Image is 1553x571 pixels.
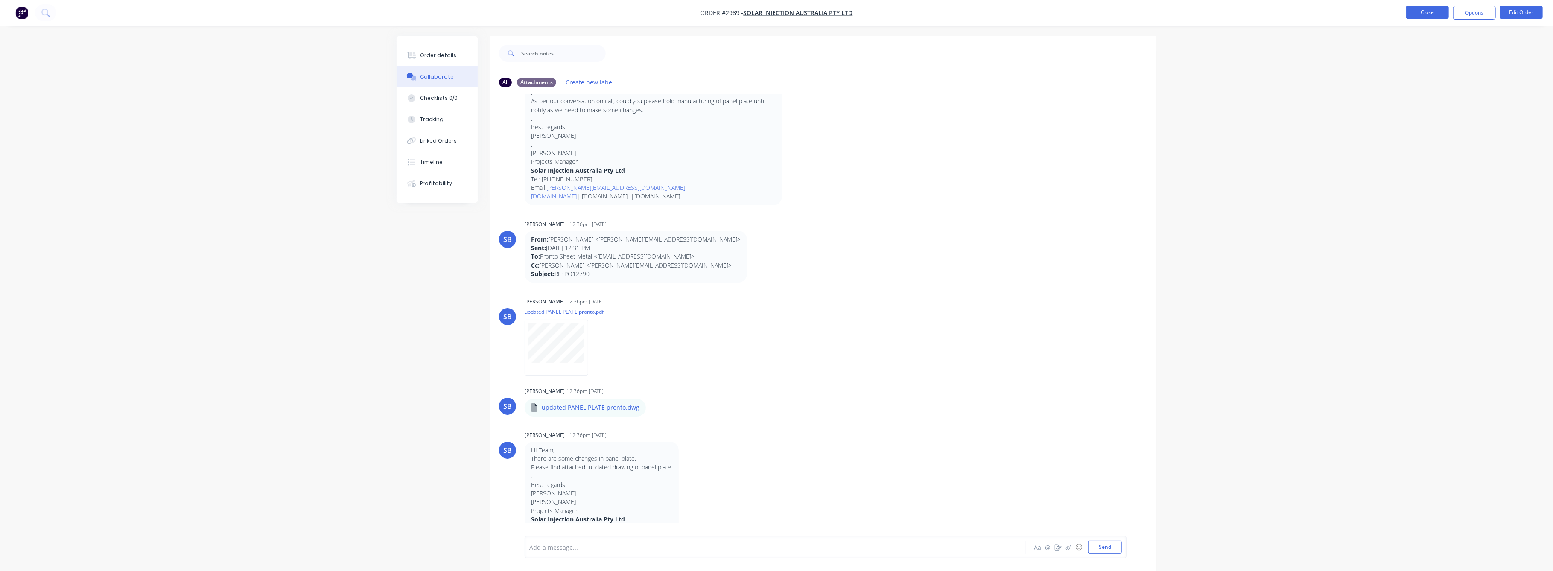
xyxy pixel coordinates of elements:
p: . [531,472,672,480]
div: Profitability [420,180,452,187]
button: ☺ [1074,542,1084,552]
p: As per our conversation on call, could you please hold manufacturing of panel plate until I notif... [531,97,776,114]
div: [PERSON_NAME] [525,387,565,395]
div: Checklists 0/0 [420,94,458,102]
button: Order details [397,45,478,66]
strong: Subject: [531,270,555,278]
button: @ [1043,542,1053,552]
div: Attachments [517,78,556,87]
p: [PERSON_NAME] [531,489,672,498]
button: Collaborate [397,66,478,87]
button: Edit Order [1500,6,1543,19]
div: - 12:36pm [DATE] [566,431,607,439]
div: [PERSON_NAME] [525,221,565,228]
p: [PERSON_NAME] <[PERSON_NAME][EMAIL_ADDRESS][DOMAIN_NAME]> [DATE] 12:31 PM Pronto Sheet Metal <[EM... [531,235,741,278]
input: Search notes... [521,45,606,62]
div: Tracking [420,116,444,123]
p: Best regards [531,481,672,489]
p: updated PANEL PLATE pronto.pdf [525,308,604,315]
p: Projects Manager [531,157,776,166]
div: Timeline [420,158,443,166]
button: Timeline [397,151,478,173]
strong: Solar Injection Australia Pty Ltd [531,515,625,523]
p: There are some changes in panel plate. [531,454,672,463]
button: Close [1406,6,1449,19]
div: - 12:36pm [DATE] [566,221,607,228]
button: Profitability [397,173,478,194]
p: . [531,114,776,123]
p: | [DOMAIN_NAME] |[DOMAIN_NAME] [531,192,776,201]
div: SB [503,401,512,411]
a: [PERSON_NAME][EMAIL_ADDRESS][DOMAIN_NAME] [546,184,685,192]
div: 12:36pm [DATE] [566,298,604,306]
div: 12:36pm [DATE] [566,387,604,395]
p: HI Team, [531,446,672,454]
button: Checklists 0/0 [397,87,478,109]
div: SB [503,234,512,245]
div: SB [503,445,512,455]
a: Solar Injection Australia Pty Ltd [744,9,853,17]
strong: From: [531,235,549,243]
span: Order #2989 - [701,9,744,17]
strong: Solar Injection Australia Pty Ltd [531,166,625,175]
p: updated PANEL PLATE pronto.dwg [542,403,639,412]
button: Create new label [561,76,619,88]
p: Projects Manager [531,507,672,515]
button: Aa [1033,542,1043,552]
button: Send [1088,541,1122,554]
div: [PERSON_NAME] [525,298,565,306]
div: SB [503,312,512,322]
img: Factory [15,6,28,19]
p: [PERSON_NAME] [531,131,776,140]
strong: Cc: [531,261,540,269]
div: Linked Orders [420,137,457,145]
div: Order details [420,52,457,59]
button: Linked Orders [397,130,478,151]
p: Best regards [531,123,776,131]
p: Tel: [PHONE_NUMBER] [531,175,776,184]
div: [PERSON_NAME] [525,431,565,439]
div: Collaborate [420,73,454,81]
p: [PERSON_NAME] [531,498,672,506]
div: All [499,78,512,87]
p: Please find attached updated drawing of panel plate. [531,463,672,472]
p: . [531,140,776,149]
button: Tracking [397,109,478,130]
button: Options [1453,6,1496,20]
a: [DOMAIN_NAME] [531,192,577,200]
strong: Sent: [531,244,546,252]
strong: To: [531,252,540,260]
p: [PERSON_NAME] [531,149,776,157]
p: Email: [531,184,776,192]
